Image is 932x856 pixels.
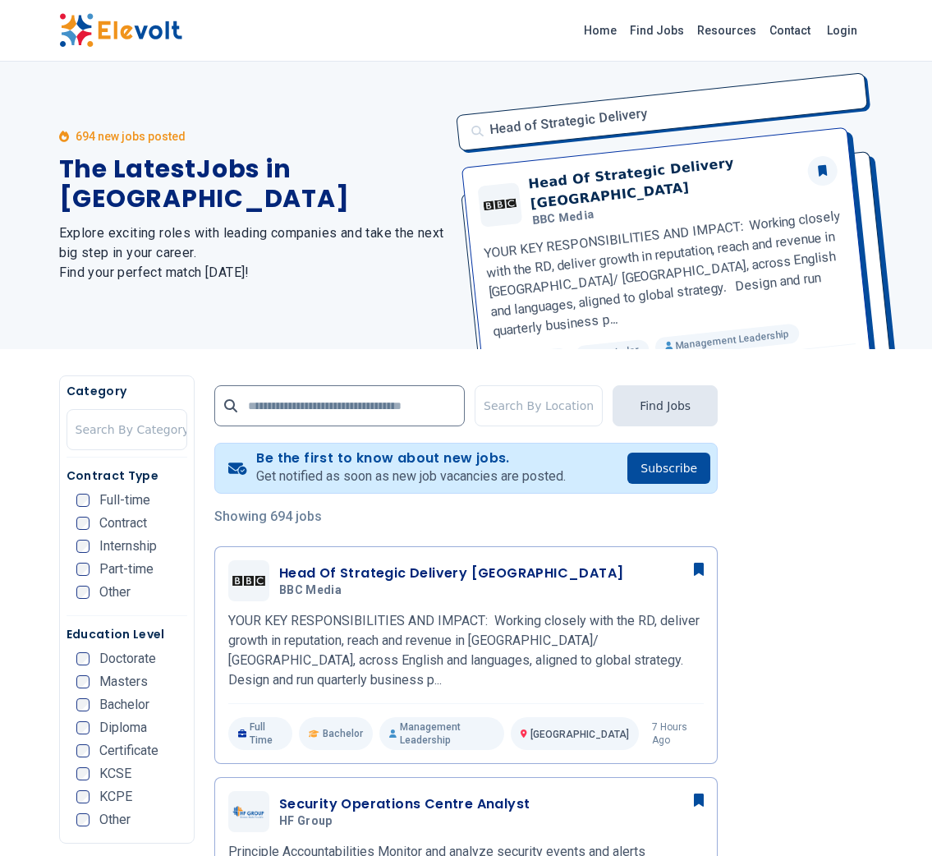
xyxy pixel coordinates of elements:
[627,453,710,484] button: Subscribe
[67,626,187,642] h5: Education Level
[228,611,704,690] p: YOUR KEY RESPONSIBILITIES AND IMPACT: Working closely with the RD, deliver growth in reputation, ...
[67,383,187,399] h5: Category
[763,17,817,44] a: Contact
[99,494,150,507] span: Full-time
[99,698,149,711] span: Bachelor
[76,540,90,553] input: Internship
[76,128,186,145] p: 694 new jobs posted
[76,721,90,734] input: Diploma
[652,720,705,747] p: 7 hours ago
[76,652,90,665] input: Doctorate
[279,794,530,814] h3: Security Operations Centre Analyst
[691,17,763,44] a: Resources
[67,467,187,484] h5: Contract Type
[530,729,629,740] span: [GEOGRAPHIC_DATA]
[76,698,90,711] input: Bachelor
[59,154,447,214] h1: The Latest Jobs in [GEOGRAPHIC_DATA]
[279,564,624,583] h3: Head Of Strategic Delivery [GEOGRAPHIC_DATA]
[228,717,292,750] p: Full Time
[99,744,158,757] span: Certificate
[379,717,504,750] p: Management Leadership
[232,576,265,585] img: BBC Media
[232,806,265,818] img: HF Group
[99,563,154,576] span: Part-time
[577,17,623,44] a: Home
[76,767,90,780] input: KCSE
[76,563,90,576] input: Part-time
[76,744,90,757] input: Certificate
[99,652,156,665] span: Doctorate
[99,790,132,803] span: KCPE
[59,223,447,283] h2: Explore exciting roles with leading companies and take the next big step in your career. Find you...
[76,790,90,803] input: KCPE
[99,721,147,734] span: Diploma
[613,385,718,426] button: Find Jobs
[59,13,182,48] img: Elevolt
[817,14,867,47] a: Login
[99,517,147,530] span: Contract
[76,517,90,530] input: Contract
[279,583,342,598] span: BBC Media
[76,494,90,507] input: Full-time
[256,467,566,486] p: Get notified as soon as new job vacancies are posted.
[228,560,704,750] a: BBC MediaHead Of Strategic Delivery [GEOGRAPHIC_DATA]BBC MediaYOUR KEY RESPONSIBILITIES AND IMPAC...
[76,586,90,599] input: Other
[99,540,157,553] span: Internship
[323,727,363,740] span: Bachelor
[99,675,148,688] span: Masters
[214,507,718,527] p: Showing 694 jobs
[99,813,131,826] span: Other
[76,675,90,688] input: Masters
[99,586,131,599] span: Other
[279,814,333,829] span: HF Group
[623,17,691,44] a: Find Jobs
[99,767,131,780] span: KCSE
[76,813,90,826] input: Other
[256,450,566,467] h4: Be the first to know about new jobs.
